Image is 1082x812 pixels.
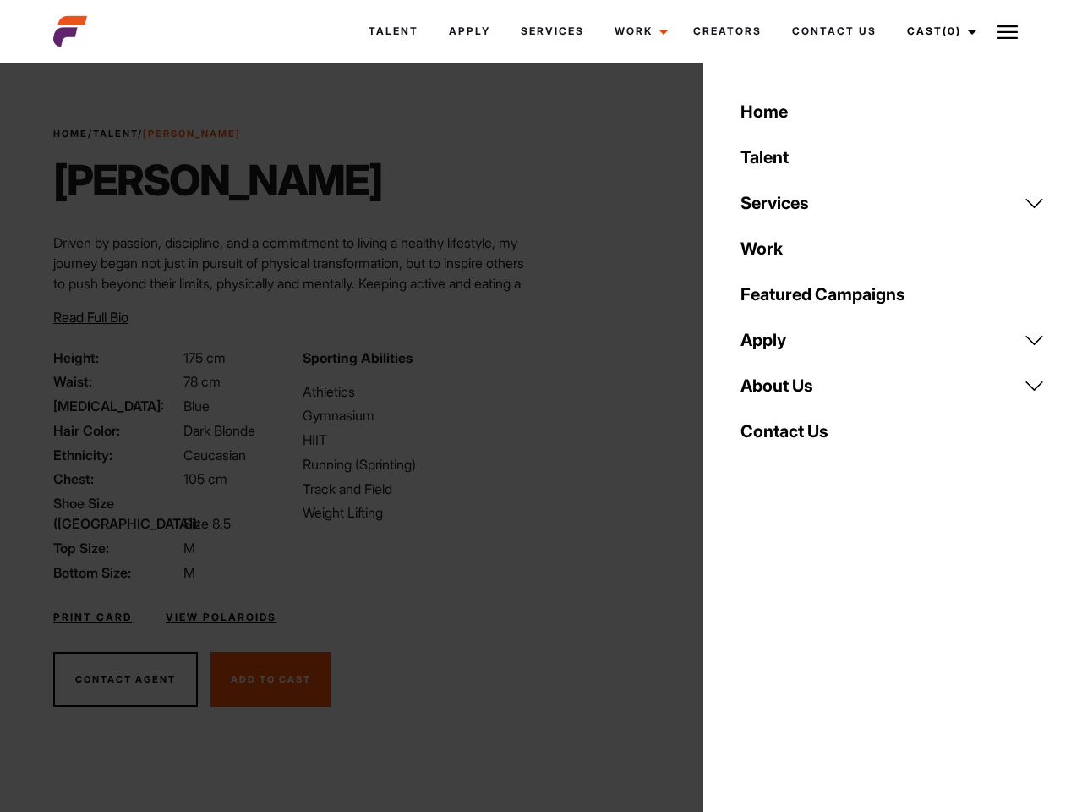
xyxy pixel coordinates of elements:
a: Print Card [53,610,132,625]
span: Blue [183,398,210,414]
span: 175 cm [183,349,226,366]
button: Contact Agent [53,652,198,708]
a: Work [599,8,678,54]
button: Read Full Bio [53,307,128,327]
span: Dark Blonde [183,422,255,439]
span: 105 cm [183,470,227,487]
span: Ethnicity: [53,445,180,465]
li: Track and Field [303,479,531,499]
a: Cast(0) [892,8,986,54]
span: Chest: [53,469,180,489]
span: Caucasian [183,447,246,464]
a: Apply [730,317,1055,363]
span: Height: [53,348,180,368]
a: Featured Campaigns [730,272,1055,317]
span: Size 8.5 [183,515,231,532]
span: Shoe Size ([GEOGRAPHIC_DATA]): [53,493,180,534]
span: Hair Color: [53,420,180,441]
video: Your browser does not support the video tag. [582,108,992,621]
span: [MEDICAL_DATA]: [53,396,180,416]
a: View Polaroids [166,610,276,625]
h1: [PERSON_NAME] [53,155,382,206]
a: Talent [93,128,138,140]
span: (0) [943,25,961,37]
span: Add To Cast [231,673,311,685]
li: Athletics [303,381,531,402]
span: Read Full Bio [53,309,128,326]
button: Add To Cast [210,652,331,708]
a: Talent [353,8,434,54]
span: M [183,540,195,557]
a: Creators [678,8,777,54]
a: About Us [730,363,1055,409]
img: cropped-aefm-brand-fav-22-square.png [53,14,87,48]
strong: Sporting Abilities [303,349,413,366]
a: Services [505,8,599,54]
a: Services [730,180,1055,226]
strong: [PERSON_NAME] [143,128,241,140]
li: Gymnasium [303,405,531,425]
span: Waist: [53,371,180,392]
span: Top Size: [53,538,180,558]
span: 78 cm [183,373,221,390]
a: Contact Us [730,409,1055,454]
li: Weight Lifting [303,502,531,523]
a: Home [53,128,88,140]
a: Apply [434,8,505,54]
a: Contact Us [777,8,892,54]
span: M [183,564,195,581]
a: Work [730,226,1055,272]
a: Home [730,89,1055,134]
span: Bottom Size: [53,562,180,583]
p: Driven by passion, discipline, and a commitment to living a healthy lifestyle, my journey began n... [53,233,531,334]
li: Running (Sprinting) [303,454,531,475]
span: / / [53,127,241,141]
a: Talent [730,134,1055,180]
li: HIIT [303,430,531,450]
img: Burger icon [997,22,1018,42]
